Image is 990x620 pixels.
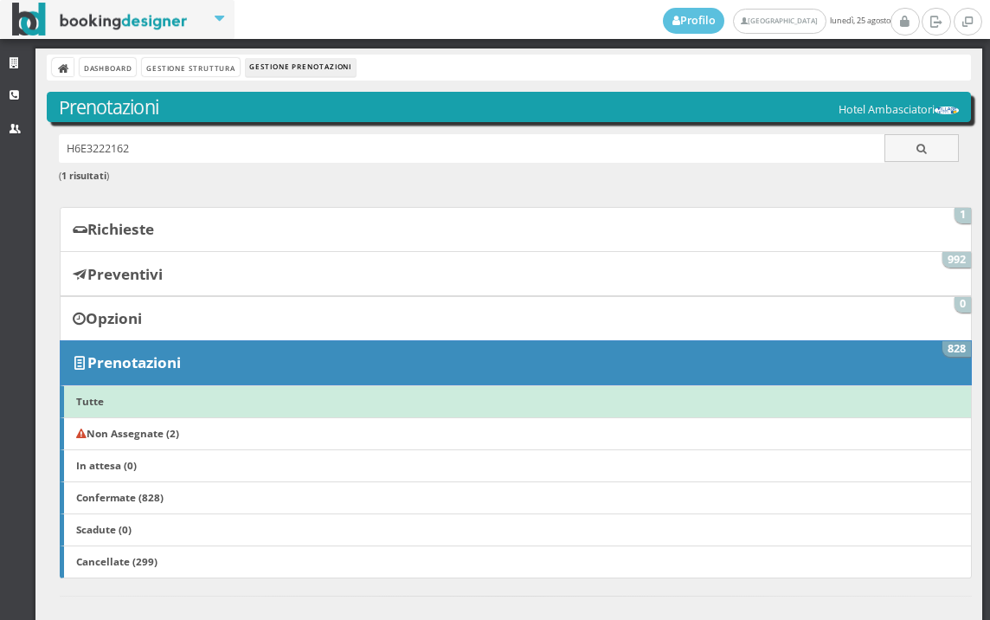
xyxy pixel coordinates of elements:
a: Gestione Struttura [142,58,239,76]
a: Dashboard [80,58,136,76]
a: Confermate (828) [60,481,972,514]
img: BookingDesigner.com [12,3,188,36]
b: In attesa (0) [76,458,137,472]
a: Richieste 1 [60,207,972,252]
h5: Hotel Ambasciatori [839,103,959,116]
b: Preventivi [87,264,163,284]
a: In attesa (0) [60,449,972,482]
a: Opzioni 0 [60,296,972,341]
a: [GEOGRAPHIC_DATA] [733,9,826,34]
input: Ricerca cliente - (inserisci il codice, il nome, il cognome, il numero di telefono o la mail) [59,134,885,163]
a: Profilo [663,8,725,34]
b: Cancellate (299) [76,554,157,568]
b: 1 risultati [61,169,106,182]
a: Scadute (0) [60,513,972,546]
a: Non Assegnate (2) [60,417,972,450]
a: Tutte [60,385,972,418]
b: Scadute (0) [76,522,132,536]
span: 0 [955,297,972,313]
h3: Prenotazioni [59,96,960,119]
span: 1 [955,208,972,223]
span: lunedì, 25 agosto [663,8,890,34]
b: Richieste [87,219,154,239]
b: Tutte [76,394,104,408]
span: 828 [942,341,972,357]
span: 992 [942,252,972,268]
li: Gestione Prenotazioni [246,58,356,77]
a: Prenotazioni 828 [60,340,972,385]
b: Confermate (828) [76,490,164,504]
b: Opzioni [86,308,142,328]
img: 29cdc84380f711ecb0a10a069e529790.png [935,107,959,114]
h6: ( ) [59,171,960,182]
b: Non Assegnate (2) [76,426,179,440]
a: Preventivi 992 [60,251,972,296]
a: Cancellate (299) [60,546,972,578]
b: Prenotazioni [87,352,181,372]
